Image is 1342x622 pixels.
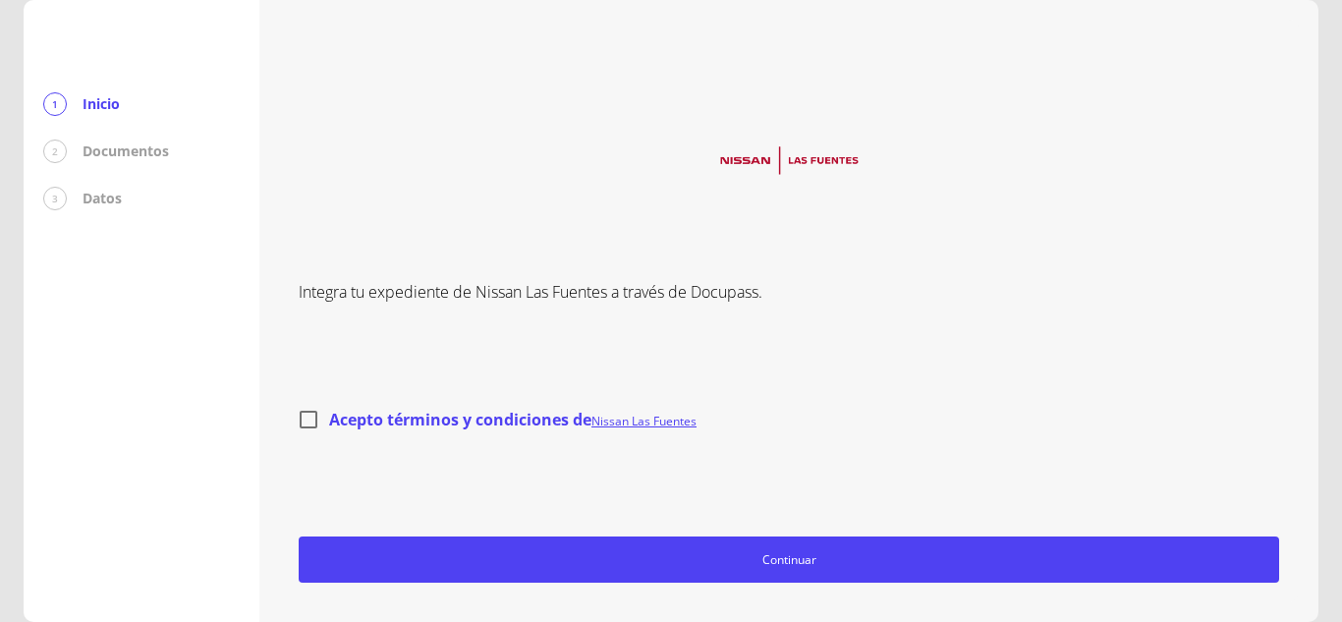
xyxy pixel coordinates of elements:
p: Documentos [83,141,169,161]
a: Nissan Las Fuentes [591,413,697,429]
p: Integra tu expediente de Nissan Las Fuentes a través de Docupass. [299,280,1279,304]
button: Continuar [299,537,1279,583]
span: Continuar [308,549,1270,570]
span: Acepto términos y condiciones de [329,409,697,430]
p: Inicio [83,94,120,114]
div: 1 [43,92,67,116]
div: 2 [43,140,67,163]
p: Datos [83,189,122,208]
div: 3 [43,187,67,210]
img: logo [708,138,870,184]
